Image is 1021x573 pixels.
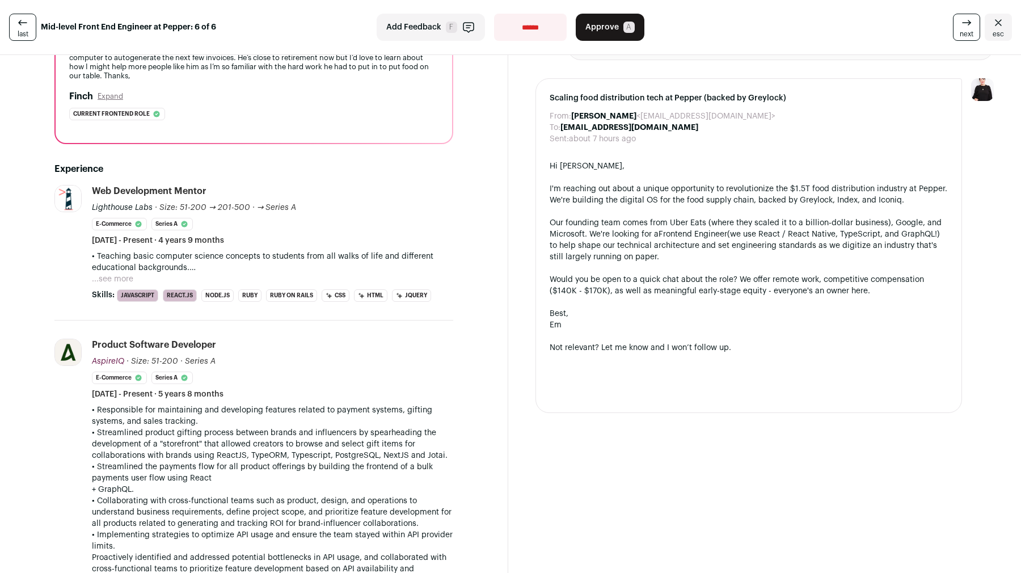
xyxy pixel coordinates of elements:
div: Not relevant? Let me know and I won’t follow up. [550,342,948,353]
dd: <[EMAIL_ADDRESS][DOMAIN_NAME]> [571,111,775,122]
span: · [180,356,183,367]
li: React.js [163,289,197,302]
li: Ruby on Rails [266,289,317,302]
strong: Mid-level Front End Engineer at Pepper: 6 of 6 [41,22,216,33]
div: Em [550,319,948,331]
img: 9240684-medium_jpg [971,78,994,101]
li: JavaScript [117,289,158,302]
span: last [18,30,28,39]
span: · Size: 51-200 [126,357,178,365]
div: Web Development Mentor [92,185,206,197]
div: Best, [550,308,948,319]
span: AspireIQ [92,357,124,365]
button: ...see more [92,273,133,285]
a: Close [985,14,1012,41]
li: Node.js [201,289,234,302]
p: • Teaching basic computer science concepts to students from all walks of life and different educa... [92,251,453,273]
h2: Experience [54,162,453,176]
span: [DATE] - Present · 5 years 8 months [92,389,223,400]
span: Current frontend role [73,108,150,120]
span: [DATE] - Present · 4 years 9 months [92,235,224,246]
dt: To: [550,122,560,133]
span: esc [993,30,1004,39]
div: Would you be open to a quick chat about the role? We offer remote work, competitive compensation ... [550,274,948,297]
div: Our founding team comes from Uber Eats (where they scaled it to a billion-dollar business), Googl... [550,217,948,263]
span: Lighthouse Labs [92,204,153,212]
dd: about 7 hours ago [569,133,636,145]
p: • Collaborating with cross-functional teams such as product, design, and operations to understand... [92,495,453,529]
p: • Implementing strategies to optimize API usage and ensure the team stayed within API provider li... [92,529,453,552]
button: Add Feedback F [377,14,485,41]
li: jQuery [392,289,431,302]
p: • Responsible for maintaining and developing features related to payment systems, gifting systems... [92,405,453,427]
span: next [960,30,973,39]
img: fe4687a5dd19297354ce01d5511ad2be9cd07fc29024dc6ef72828c4793bc1a4.png [55,186,81,212]
li: CSS [322,289,349,302]
li: E-commerce [92,372,147,384]
span: Add Feedback [386,22,441,33]
button: Expand [98,92,123,101]
b: [PERSON_NAME] [571,112,636,120]
div: Product Software Developer [92,339,216,351]
p: • Streamlined the payments flow for all product offerings by building the frontend of a bulk paym... [92,461,453,495]
li: Series A [151,218,193,230]
li: Series A [151,372,193,384]
button: Approve A [576,14,644,41]
div: I'm reaching out about a unique opportunity to revolutionize the $1.5T food distribution industry... [550,183,948,206]
img: b1384418e1dcd07cdfec11ab5e73510e8571c999bade484ba979b8ea81ed9875.jpg [55,339,81,365]
li: Ruby [238,289,261,302]
span: Scaling food distribution tech at Pepper (backed by Greylock) [550,92,948,104]
span: Approve [585,22,619,33]
a: last [9,14,36,41]
a: next [953,14,980,41]
li: HTML [354,289,387,302]
li: E-commerce [92,218,147,230]
div: Hi [PERSON_NAME], [550,161,948,172]
p: • Streamlined product gifting process between brands and influencers by spearheading the developm... [92,427,453,461]
span: F [446,22,457,33]
span: A [623,22,635,33]
a: Frontend Engineer [659,230,727,238]
span: → Series A [257,204,297,212]
span: Series A [185,357,216,365]
h2: Finch [69,90,93,103]
dt: From: [550,111,571,122]
span: Skills: [92,289,115,301]
dt: Sent: [550,133,569,145]
span: · [252,202,255,213]
span: · Size: 51-200 → 201-500 [155,204,250,212]
b: [EMAIL_ADDRESS][DOMAIN_NAME] [560,124,698,132]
